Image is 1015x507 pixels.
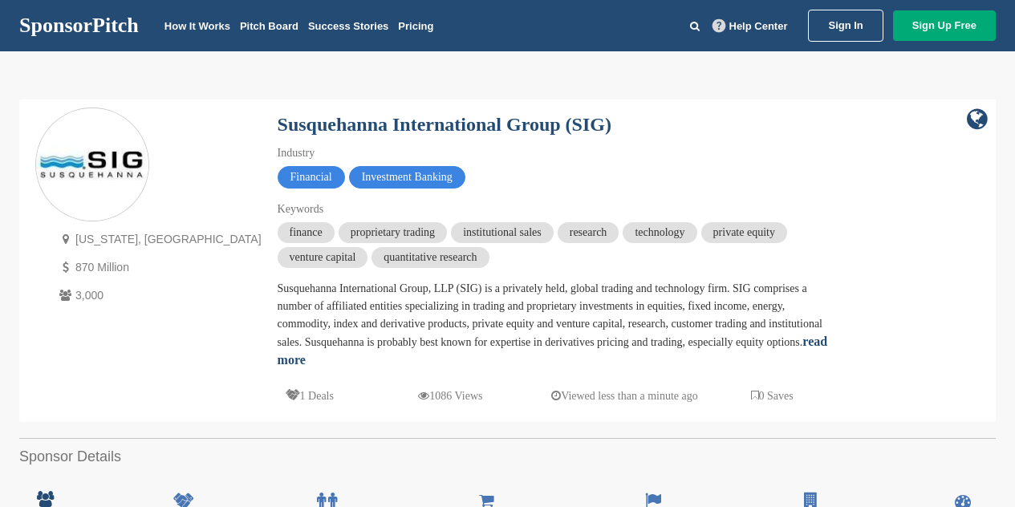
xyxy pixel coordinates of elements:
[278,201,839,218] div: Keywords
[709,17,791,35] a: Help Center
[278,247,368,268] span: venture capital
[308,20,388,32] a: Success Stories
[558,222,619,243] span: research
[19,15,139,36] a: SponsorPitch
[751,386,794,406] p: 0 Saves
[55,229,262,249] p: [US_STATE], [GEOGRAPHIC_DATA]
[623,222,696,243] span: technology
[19,446,996,468] h2: Sponsor Details
[278,166,345,189] span: Financial
[967,107,988,132] a: company link
[286,386,334,406] p: 1 Deals
[349,166,465,189] span: Investment Banking
[451,222,554,243] span: institutional sales
[551,386,698,406] p: Viewed less than a minute ago
[371,247,489,268] span: quantitative research
[893,10,996,41] a: Sign Up Free
[398,20,433,32] a: Pricing
[240,20,298,32] a: Pitch Board
[278,144,839,162] div: Industry
[164,20,230,32] a: How It Works
[278,222,335,243] span: finance
[55,286,262,306] p: 3,000
[418,386,482,406] p: 1086 Views
[339,222,447,243] span: proprietary trading
[278,114,611,135] a: Susquehanna International Group (SIG)
[55,258,262,278] p: 870 Million
[701,222,787,243] span: private equity
[808,10,883,42] a: Sign In
[278,280,839,370] div: Susquehanna International Group, LLP (SIG) is a privately held, global trading and technology fir...
[36,109,148,221] img: Sponsorpitch & Susquehanna International Group (SIG)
